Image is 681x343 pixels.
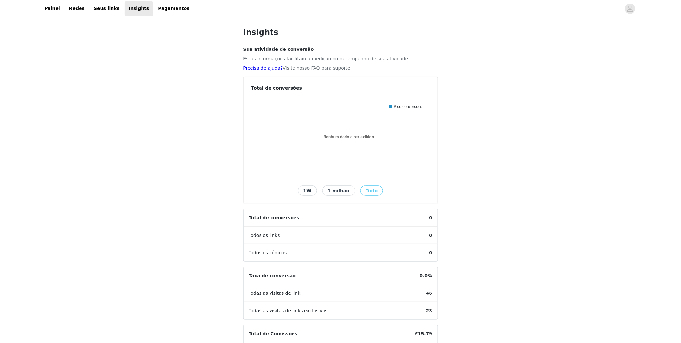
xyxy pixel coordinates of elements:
span: Todos os links [244,227,285,244]
a: Painel [41,1,64,16]
span: Todas as visitas de links exclusivos [244,302,333,319]
span: Total de conversões [244,209,305,227]
div: Avatar [627,4,633,14]
span: 0 [424,209,438,227]
a: Seus links [90,1,123,16]
a: Insights [125,1,153,16]
span: 23 [421,302,437,319]
button: 1W [298,185,317,196]
p: Essas informações facilitam a medição do desempenho de sua atividade. [243,55,438,62]
span: £15.79 [410,325,437,342]
button: Todo [360,185,383,196]
span: Todas as visitas de link [244,285,306,302]
span: Todos os códigos [244,244,292,261]
span: 46 [421,285,437,302]
span: Taxa de conversão [244,267,301,284]
h4: Total de conversões [251,85,430,92]
button: 1 milhão [322,185,355,196]
span: 0 [424,244,438,261]
span: 0 [424,227,438,244]
p: Visite nosso FAQ para suporte. [243,65,438,72]
a: Precisa de ajuda? [243,65,283,71]
h4: Sua atividade de conversão [243,46,438,53]
a: Redes [65,1,89,16]
h1: Insights [243,27,438,38]
span: Total de Comissões [244,325,303,342]
span: 0.0% [415,267,438,284]
text: Nenhum dado a ser exibido [324,135,374,139]
text: # de conversões [394,105,422,109]
a: Pagamentos [154,1,194,16]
